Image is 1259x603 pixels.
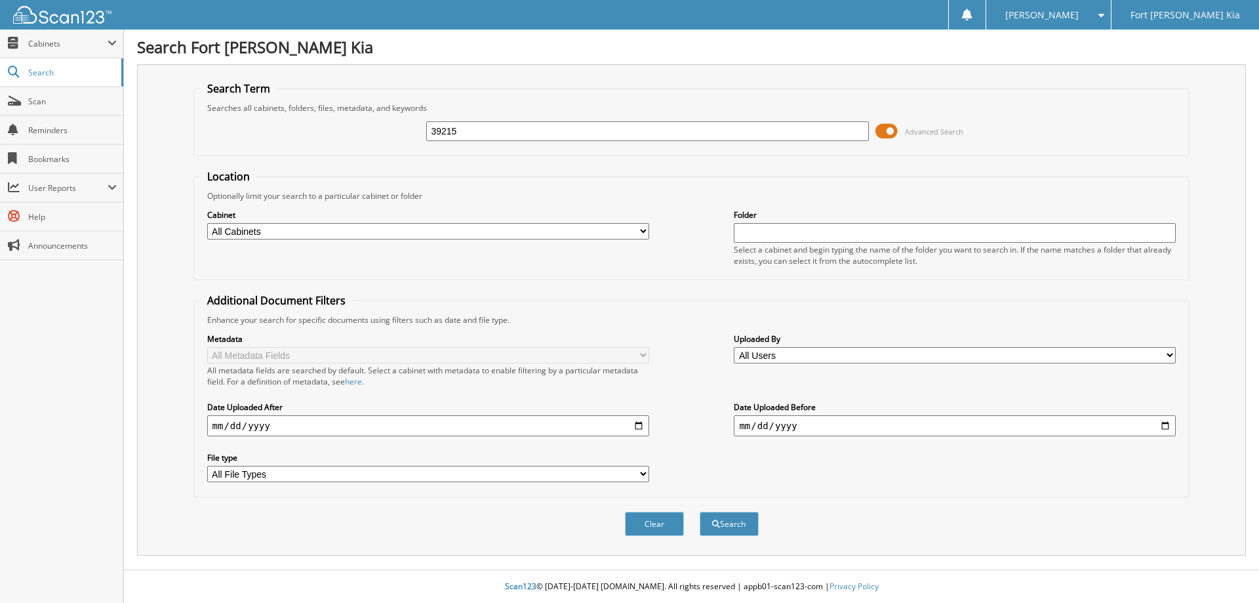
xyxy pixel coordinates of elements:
label: Date Uploaded Before [734,402,1176,413]
img: scan123-logo-white.svg [13,6,111,24]
input: end [734,415,1176,436]
span: Announcements [28,240,117,251]
div: © [DATE]-[DATE] [DOMAIN_NAME]. All rights reserved | appb01-scan123-com | [124,571,1259,603]
input: start [207,415,649,436]
button: Search [700,512,759,536]
span: User Reports [28,182,108,194]
span: Search [28,67,115,78]
span: Fort [PERSON_NAME] Kia [1130,11,1240,19]
label: File type [207,452,649,463]
div: All metadata fields are searched by default. Select a cabinet with metadata to enable filtering b... [207,365,649,387]
h1: Search Fort [PERSON_NAME] Kia [137,36,1246,58]
button: Clear [625,512,684,536]
legend: Search Term [201,81,277,96]
div: Enhance your search for specific documents using filters such as date and file type. [201,314,1183,325]
label: Metadata [207,333,649,344]
span: Scan [28,96,117,107]
span: Cabinets [28,38,108,49]
label: Folder [734,209,1176,220]
legend: Additional Document Filters [201,293,352,308]
span: Scan123 [505,581,536,592]
a: Privacy Policy [829,581,879,592]
label: Cabinet [207,209,649,220]
span: [PERSON_NAME] [1005,11,1079,19]
div: Select a cabinet and begin typing the name of the folder you want to search in. If the name match... [734,244,1176,266]
label: Uploaded By [734,333,1176,344]
div: Searches all cabinets, folders, files, metadata, and keywords [201,102,1183,114]
span: Reminders [28,125,117,136]
a: here [345,376,362,387]
span: Advanced Search [905,127,963,136]
legend: Location [201,169,256,184]
span: Bookmarks [28,154,117,165]
label: Date Uploaded After [207,402,649,413]
span: Help [28,211,117,222]
div: Optionally limit your search to a particular cabinet or folder [201,190,1183,201]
